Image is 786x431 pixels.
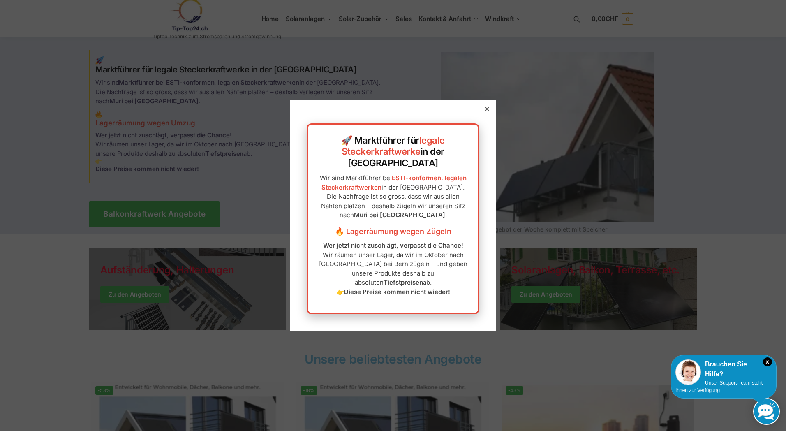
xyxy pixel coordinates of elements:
strong: Diese Preise kommen nicht wieder! [344,288,450,296]
i: Schließen [763,357,772,366]
h2: 🚀 Marktführer für in der [GEOGRAPHIC_DATA] [316,135,470,169]
img: Customer service [675,359,701,385]
strong: Tiefstpreisen [384,278,423,286]
div: Brauchen Sie Hilfe? [675,359,772,379]
span: Unser Support-Team steht Ihnen zur Verfügung [675,380,763,393]
p: Wir räumen unser Lager, da wir im Oktober nach [GEOGRAPHIC_DATA] bei Bern zügeln – und geben unse... [316,241,470,297]
a: legale Steckerkraftwerke [342,135,445,157]
a: ESTI-konformen, legalen Steckerkraftwerken [321,174,467,191]
strong: Muri bei [GEOGRAPHIC_DATA] [354,211,445,219]
strong: Wer jetzt nicht zuschlägt, verpasst die Chance! [323,241,463,249]
p: Wir sind Marktführer bei in der [GEOGRAPHIC_DATA]. Die Nachfrage ist so gross, dass wir aus allen... [316,174,470,220]
h3: 🔥 Lagerräumung wegen Zügeln [316,226,470,237]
